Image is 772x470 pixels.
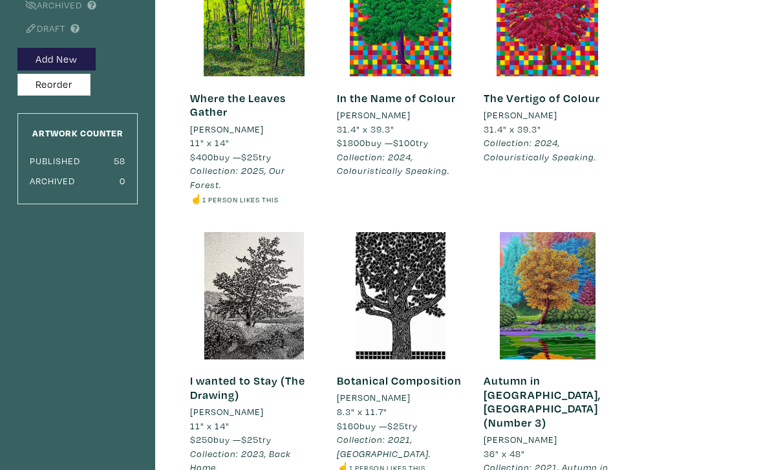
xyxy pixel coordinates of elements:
[337,420,359,432] span: $160
[241,151,259,163] span: $25
[337,433,431,460] em: Collection: 2021, [GEOGRAPHIC_DATA].
[337,151,450,177] em: Collection: 2024, Colouristically Speaking.
[484,108,557,122] li: [PERSON_NAME]
[30,155,80,167] small: Published
[190,433,272,445] span: buy — try
[190,122,264,136] li: [PERSON_NAME]
[337,136,365,149] span: $1800
[190,405,317,419] a: [PERSON_NAME]
[337,420,418,432] span: buy — try
[17,74,91,96] button: Reorder
[484,108,611,122] a: [PERSON_NAME]
[337,390,411,405] li: [PERSON_NAME]
[337,108,411,122] li: [PERSON_NAME]
[30,175,75,187] small: Archived
[190,373,305,402] a: I wanted to Stay (The Drawing)
[202,195,279,204] small: 1 person likes this
[17,22,65,34] a: Draft
[337,108,464,122] a: [PERSON_NAME]
[190,151,213,163] span: $400
[114,155,125,167] small: 58
[337,136,429,149] span: buy — try
[484,447,525,460] span: 36" x 48"
[190,91,286,120] a: Where the Leaves Gather
[484,91,600,105] a: The Vertigo of Colour
[484,373,601,430] a: Autumn in [GEOGRAPHIC_DATA], [GEOGRAPHIC_DATA] (Number 3)
[387,420,405,432] span: $25
[484,433,557,447] li: [PERSON_NAME]
[484,433,611,447] a: [PERSON_NAME]
[190,420,230,432] span: 11" x 14"
[17,48,96,70] button: Add New
[337,390,464,405] a: [PERSON_NAME]
[120,175,125,187] small: 0
[190,164,285,191] em: Collection: 2025, Our Forest.
[190,192,317,206] li: ☝️
[32,127,123,139] small: Artwork Counter
[484,123,541,135] span: 31.4" x 39.3"
[190,136,230,149] span: 11" x 14"
[484,136,597,163] em: Collection: 2024, Colouristically Speaking.
[190,122,317,136] a: [PERSON_NAME]
[241,433,259,445] span: $25
[190,405,264,419] li: [PERSON_NAME]
[190,151,272,163] span: buy — try
[393,136,416,149] span: $100
[337,123,394,135] span: 31.4" x 39.3"
[190,433,213,445] span: $250
[337,405,387,418] span: 8.3" x 11.7"
[337,373,462,388] a: Botanical Composition
[337,91,456,105] a: In the Name of Colour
